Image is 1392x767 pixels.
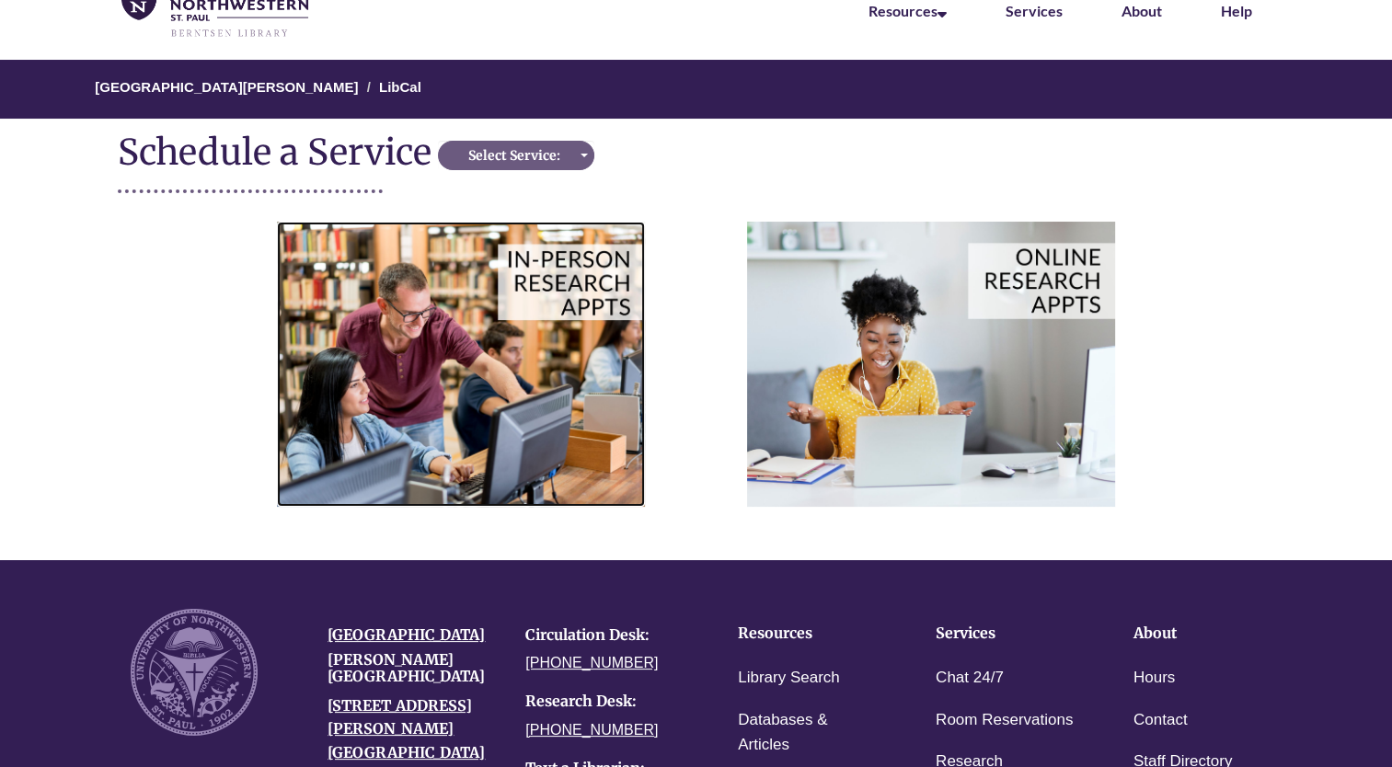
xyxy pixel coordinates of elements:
h4: Research Desk: [525,693,696,710]
a: Hours [1133,665,1175,692]
img: Online Appointments [747,222,1115,506]
nav: Breadcrumb [118,60,1273,119]
a: Services [1006,2,1063,19]
h4: Circulation Desk: [525,627,696,644]
a: Contact [1133,707,1188,734]
h4: [PERSON_NAME][GEOGRAPHIC_DATA] [328,652,498,684]
button: Select Service: [438,141,594,170]
a: Resources [869,2,947,19]
a: About [1122,2,1162,19]
a: [GEOGRAPHIC_DATA][PERSON_NAME] [95,79,358,95]
a: Chat 24/7 [936,665,1004,692]
img: UNW seal [131,609,259,737]
a: Room Reservations [936,707,1073,734]
a: [PHONE_NUMBER] [525,722,658,738]
img: In person Appointments [277,222,645,506]
a: [PHONE_NUMBER] [525,655,658,670]
h4: Resources [738,625,879,642]
a: LibCal [379,79,421,95]
a: Library Search [738,665,840,692]
h4: Services [936,625,1076,642]
div: Select Service: [443,146,584,165]
h4: About [1133,625,1274,642]
div: Schedule a Service [118,132,438,171]
a: [GEOGRAPHIC_DATA] [328,625,485,644]
a: Databases & Articles [738,707,879,759]
a: Help [1221,2,1252,19]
